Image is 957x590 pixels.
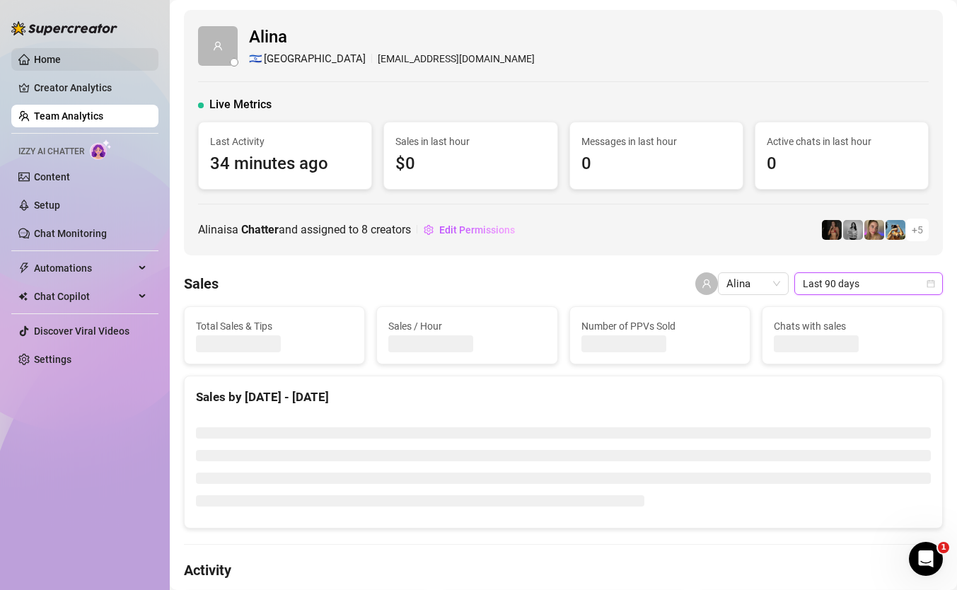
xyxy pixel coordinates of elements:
[196,318,353,334] span: Total Sales & Tips
[909,542,943,576] iframe: Intercom live chat
[767,134,917,149] span: Active chats in last hour
[34,325,129,337] a: Discover Viral Videos
[34,171,70,183] a: Content
[90,139,112,160] img: AI Chatter
[34,76,147,99] a: Creator Analytics
[18,262,30,274] span: thunderbolt
[198,221,411,238] span: Alina is a and assigned to creators
[886,220,905,240] img: Babydanix
[241,223,279,236] b: Chatter
[249,24,535,51] span: Alina
[34,199,60,211] a: Setup
[34,110,103,122] a: Team Analytics
[34,285,134,308] span: Chat Copilot
[34,228,107,239] a: Chat Monitoring
[581,134,731,149] span: Messages in last hour
[34,354,71,365] a: Settings
[18,291,28,301] img: Chat Copilot
[581,151,731,178] span: 0
[34,257,134,279] span: Automations
[726,273,780,294] span: Alina
[423,219,516,241] button: Edit Permissions
[774,318,931,334] span: Chats with sales
[11,21,117,35] img: logo-BBDzfeDw.svg
[702,279,712,289] span: user
[912,222,923,238] span: + 5
[209,96,272,113] span: Live Metrics
[767,151,917,178] span: 0
[581,318,738,334] span: Number of PPVs Sold
[213,41,223,51] span: user
[395,134,545,149] span: Sales in last hour
[184,274,219,294] h4: Sales
[18,145,84,158] span: Izzy AI Chatter
[249,51,262,68] span: 🇮🇱
[938,542,949,553] span: 1
[843,220,863,240] img: A
[34,54,61,65] a: Home
[864,220,884,240] img: Cherry
[395,151,545,178] span: $0
[822,220,842,240] img: the_bohema
[803,273,934,294] span: Last 90 days
[361,223,368,236] span: 8
[184,560,943,580] h4: Activity
[388,318,545,334] span: Sales / Hour
[439,224,515,236] span: Edit Permissions
[264,51,366,68] span: [GEOGRAPHIC_DATA]
[210,134,360,149] span: Last Activity
[196,388,931,407] div: Sales by [DATE] - [DATE]
[249,51,535,68] div: [EMAIL_ADDRESS][DOMAIN_NAME]
[927,279,935,288] span: calendar
[424,225,434,235] span: setting
[210,151,360,178] span: 34 minutes ago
